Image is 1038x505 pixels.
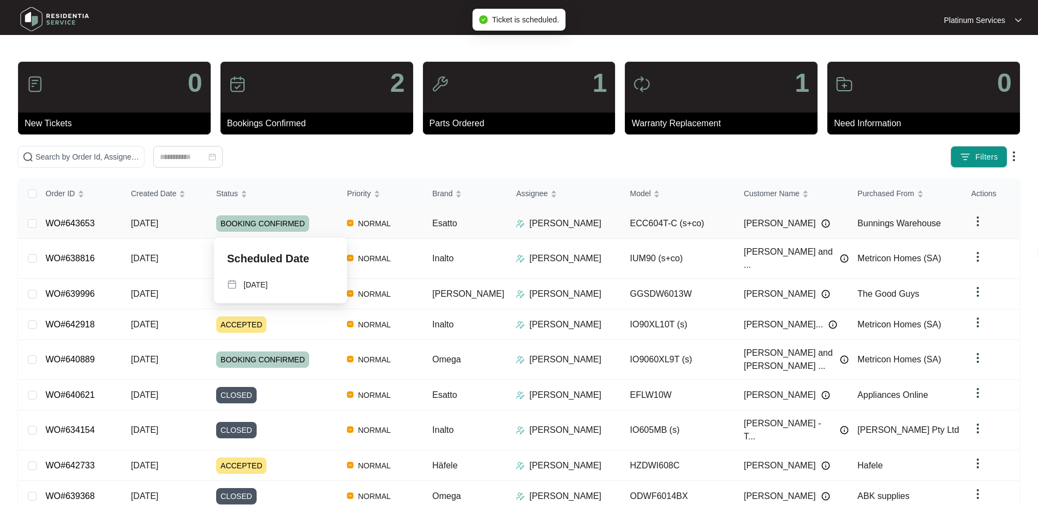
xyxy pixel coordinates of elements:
span: NORMAL [353,490,395,503]
span: Metricon Homes (SA) [857,355,941,364]
img: Info icon [821,290,830,298]
img: Assigner Icon [516,391,525,400]
td: HZDWI608C [621,450,735,481]
span: Brand [432,187,453,199]
img: dropdown arrow [1007,150,1020,163]
td: IO90XL10T (s) [621,309,735,340]
span: [PERSON_NAME] - T... [744,417,834,443]
td: IUM90 (s+co) [621,239,735,279]
img: Info icon [828,320,837,329]
p: [PERSON_NAME] [529,490,601,503]
span: NORMAL [353,424,395,437]
span: NORMAL [353,389,395,402]
span: CLOSED [216,387,257,403]
img: Vercel Logo [347,492,353,499]
span: Purchased From [857,187,914,199]
span: [PERSON_NAME] [744,459,816,472]
p: Platinum Services [944,15,1005,26]
a: WO#643653 [45,219,95,228]
img: Assigner Icon [516,320,525,329]
img: dropdown arrow [971,488,984,501]
span: Status [216,187,238,199]
span: BOOKING CONFIRMED [216,215,309,232]
img: Info icon [821,461,830,470]
img: Assigner Icon [516,426,525,434]
img: dropdown arrow [971,351,984,365]
span: [DATE] [131,390,158,400]
p: [PERSON_NAME] [529,252,601,265]
span: Ticket is scheduled. [492,15,559,24]
p: [PERSON_NAME] [529,287,601,301]
a: WO#639996 [45,289,95,298]
span: Bunnings Warehouse [857,219,941,228]
span: [PERSON_NAME] [744,389,816,402]
p: [PERSON_NAME] [529,389,601,402]
td: ECC604T-C (s+co) [621,208,735,239]
p: [PERSON_NAME] [529,424,601,437]
span: [DATE] [131,461,158,470]
img: dropdown arrow [971,386,984,400]
span: [DATE] [131,425,158,434]
img: Info icon [821,391,830,400]
a: WO#642733 [45,461,95,470]
span: NORMAL [353,287,395,301]
span: [PERSON_NAME] Pty Ltd [857,425,959,434]
span: [PERSON_NAME] and [PERSON_NAME] ... [744,347,834,373]
img: Assigner Icon [516,355,525,364]
img: Info icon [840,426,849,434]
span: Order ID [45,187,75,199]
span: [PERSON_NAME] and ... [744,245,834,272]
p: 0 [188,70,202,96]
img: Assigner Icon [516,492,525,501]
p: 1 [593,70,607,96]
span: NORMAL [353,459,395,472]
th: Status [207,179,338,208]
span: Created Date [131,187,176,199]
img: filter icon [960,151,971,162]
img: Info icon [840,254,849,263]
span: Esatto [432,390,457,400]
img: Info icon [821,219,830,228]
th: Assignee [507,179,621,208]
th: Brand [424,179,507,208]
img: dropdown arrow [971,422,984,435]
span: Model [630,187,651,199]
span: NORMAL [353,217,395,230]
img: dropdown arrow [1015,17,1022,23]
img: Assigner Icon [516,254,525,263]
p: Bookings Confirmed [227,117,413,130]
th: Customer Name [735,179,849,208]
span: Omega [432,355,461,364]
td: EFLW10W [621,380,735,410]
p: 2 [390,70,405,96]
img: icon [633,75,651,93]
img: icon [229,75,246,93]
td: GGSDW6013W [621,279,735,309]
img: Vercel Logo [347,321,353,327]
a: WO#639368 [45,491,95,501]
span: Inalto [432,320,454,329]
span: ABK supplies [857,491,909,501]
img: Vercel Logo [347,220,353,226]
p: 1 [795,70,809,96]
a: WO#642918 [45,320,95,329]
p: [PERSON_NAME] [529,318,601,331]
th: Purchased From [849,179,962,208]
img: Vercel Logo [347,290,353,297]
span: Metricon Homes (SA) [857,254,941,263]
th: Order ID [37,179,122,208]
span: Esatto [432,219,457,228]
span: Häfele [432,461,457,470]
span: The Good Guys [857,289,919,298]
img: dropdown arrow [971,457,984,470]
img: Assigner Icon [516,461,525,470]
span: Omega [432,491,461,501]
img: dropdown arrow [971,215,984,228]
a: WO#640621 [45,390,95,400]
img: dropdown arrow [971,285,984,298]
img: Info icon [840,355,849,364]
img: Assigner Icon [516,290,525,298]
p: Parts Ordered [430,117,616,130]
span: Assignee [516,187,548,199]
span: [DATE] [131,320,158,329]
